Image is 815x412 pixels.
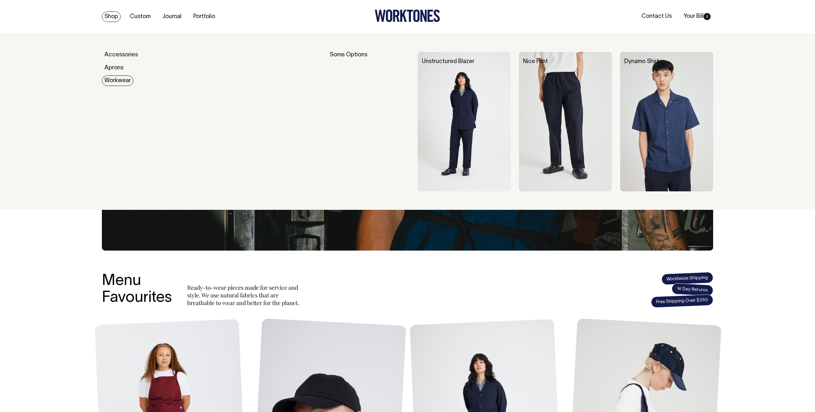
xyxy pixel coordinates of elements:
a: Portfolio [191,11,218,22]
a: Unstructured Blazer [422,59,474,64]
span: 0 [704,13,711,20]
a: Nice Pant [523,59,548,64]
a: Shop [102,11,121,22]
img: Dynamo Shirt [620,52,713,191]
h3: Menu Favourites [102,273,172,307]
a: Aprons [102,63,126,73]
img: Unstructured Blazer [418,52,511,191]
p: Ready-to-wear pieces made for service and style. We use natural fabrics that are breathable to we... [187,284,302,307]
img: Nice Pant [519,52,612,191]
span: 14 Day Returns [671,283,713,296]
a: Workwear [102,75,133,86]
div: Some Options [330,52,409,191]
a: Journal [160,11,184,22]
span: Free Shipping Over $350 [651,294,713,308]
span: Worldwide Shipping [661,272,713,285]
a: Your Bill0 [681,11,713,22]
a: Custom [127,11,153,22]
a: Accessories [102,50,140,60]
a: Dynamo Shirt [624,59,659,64]
a: Contact Us [639,11,674,22]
